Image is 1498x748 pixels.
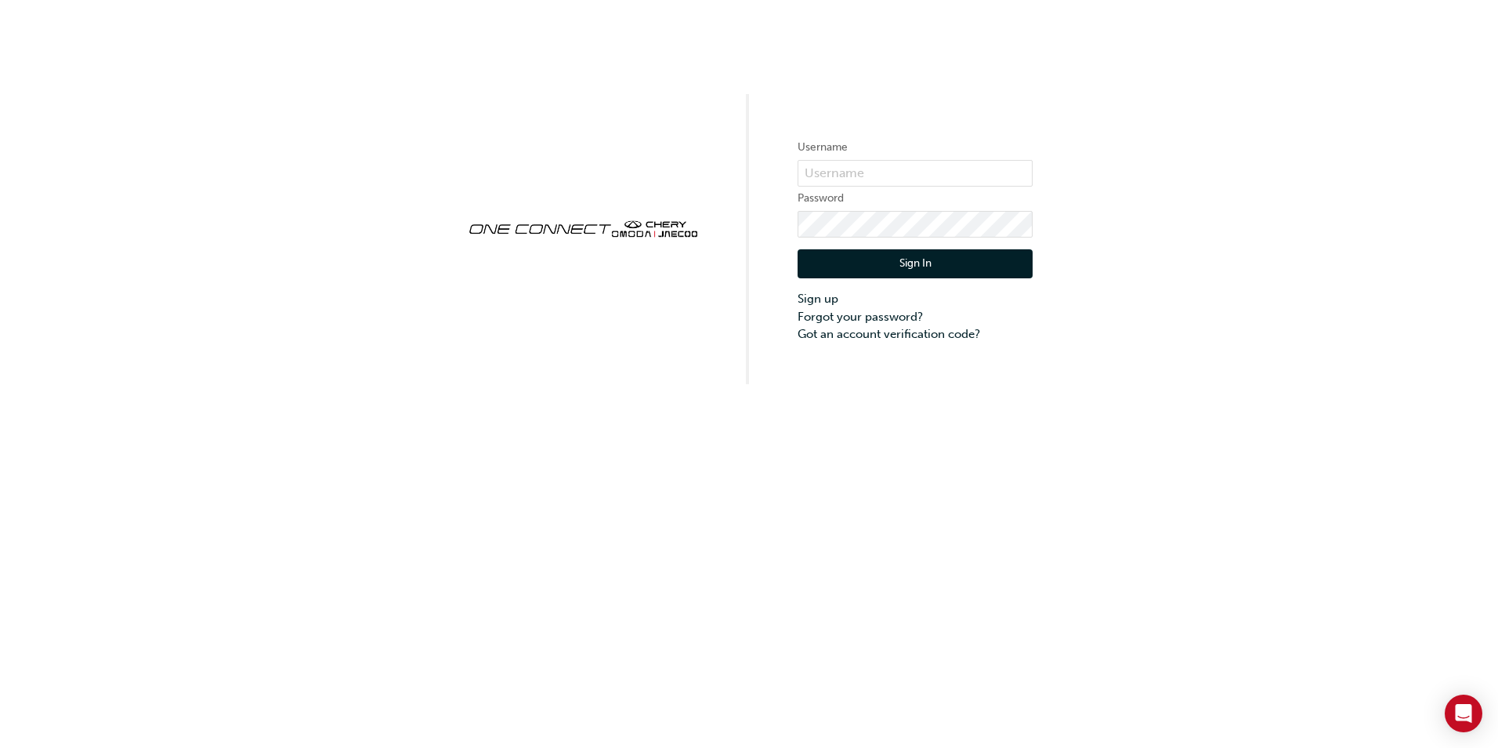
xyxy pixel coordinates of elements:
[798,189,1033,208] label: Password
[798,249,1033,279] button: Sign In
[465,207,700,248] img: oneconnect
[1445,695,1482,732] div: Open Intercom Messenger
[798,160,1033,187] input: Username
[798,290,1033,308] a: Sign up
[798,138,1033,157] label: Username
[798,325,1033,343] a: Got an account verification code?
[798,308,1033,326] a: Forgot your password?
